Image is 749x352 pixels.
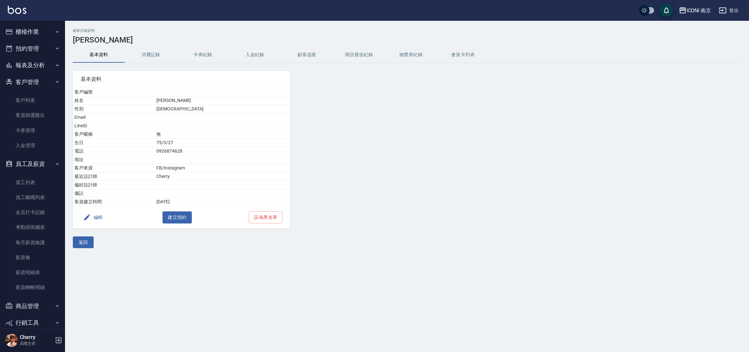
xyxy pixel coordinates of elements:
[3,265,62,280] a: 薪資明細表
[73,172,155,181] td: 最近設計師
[20,341,53,346] p: 高階主管
[333,47,385,63] button: 簡訊發送紀錄
[73,139,155,147] td: 生日
[3,250,62,265] a: 薪資條
[3,156,62,172] button: 員工及薪資
[163,211,192,223] button: 建立預約
[229,47,281,63] button: 入金紀錄
[3,123,62,138] a: 卡券管理
[385,47,437,63] button: 抽獎券紀錄
[73,147,155,156] td: 電話
[177,47,229,63] button: 卡券紀錄
[155,96,290,105] td: [PERSON_NAME]
[716,5,741,17] button: 登出
[81,76,283,82] span: 基本資料
[3,108,62,123] a: 客資篩選匯出
[73,236,94,248] button: 返回
[155,147,290,156] td: 0926874628
[73,189,155,198] td: 備註
[155,130,290,139] td: 無
[73,47,125,63] button: 基本資料
[281,47,333,63] button: 顧客追蹤
[3,175,62,190] a: 員工列表
[73,35,741,44] h3: [PERSON_NAME]
[8,6,26,14] img: Logo
[125,47,177,63] button: 消費記錄
[660,4,673,17] button: save
[155,139,290,147] td: 75/5/27
[155,105,290,113] td: [DEMOGRAPHIC_DATA]
[249,211,283,223] button: 設為黑名單
[3,220,62,235] a: 考勤排班總表
[3,190,62,205] a: 員工離職列表
[437,47,489,63] button: 會員卡列表
[3,93,62,108] a: 客戶列表
[73,164,155,172] td: 客戶來源
[73,181,155,189] td: 偏好設計師
[73,122,155,130] td: LineID
[73,29,741,33] h2: 顧客詳細資料
[73,105,155,113] td: 性別
[73,96,155,105] td: 姓名
[676,4,714,17] button: ICONI 南京
[3,74,62,91] button: 客戶管理
[3,314,62,331] button: 行銷工具
[5,334,18,347] img: Person
[20,334,53,341] h5: Cherry
[3,57,62,74] button: 報表及分析
[3,205,62,220] a: 全店打卡記錄
[155,172,290,181] td: Cherry
[155,198,290,206] td: [DATE]
[687,6,711,15] div: ICONI 南京
[73,113,155,122] td: Email
[3,138,62,153] a: 入金管理
[3,40,62,57] button: 預約管理
[73,88,155,96] td: 客戶編號
[81,211,106,223] button: 編輯
[73,130,155,139] td: 客戶暱稱
[3,23,62,40] button: 櫃檯作業
[3,280,62,295] a: 薪資轉帳明細
[155,164,290,172] td: FB/Instagram
[3,235,62,250] a: 每月薪資維護
[3,298,62,315] button: 商品管理
[73,156,155,164] td: 地址
[73,198,155,206] td: 客資建立時間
